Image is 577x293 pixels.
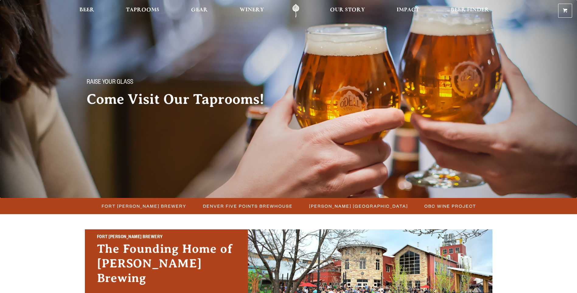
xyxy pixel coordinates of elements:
[424,202,476,210] span: OBC Wine Project
[79,8,94,12] span: Beer
[309,202,408,210] span: [PERSON_NAME] [GEOGRAPHIC_DATA]
[397,8,419,12] span: Impact
[122,4,163,18] a: Taprooms
[87,79,133,87] span: Raise your glass
[305,202,411,210] a: [PERSON_NAME] [GEOGRAPHIC_DATA]
[199,202,296,210] a: Denver Five Points Brewhouse
[330,8,365,12] span: Our Story
[203,202,293,210] span: Denver Five Points Brewhouse
[236,4,268,18] a: Winery
[126,8,159,12] span: Taprooms
[102,202,186,210] span: Fort [PERSON_NAME] Brewery
[98,202,189,210] a: Fort [PERSON_NAME] Brewery
[421,202,479,210] a: OBC Wine Project
[97,242,236,291] h3: The Founding Home of [PERSON_NAME] Brewing
[447,4,493,18] a: Beer Finder
[191,8,208,12] span: Gear
[240,8,264,12] span: Winery
[97,234,236,242] h2: Fort [PERSON_NAME] Brewery
[87,92,276,107] h2: Come Visit Our Taprooms!
[451,8,489,12] span: Beer Finder
[75,4,98,18] a: Beer
[284,4,307,18] a: Odell Home
[393,4,423,18] a: Impact
[187,4,212,18] a: Gear
[326,4,369,18] a: Our Story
